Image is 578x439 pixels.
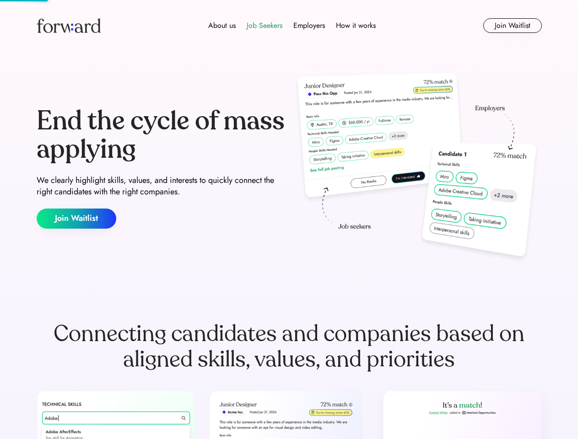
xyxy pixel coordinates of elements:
[37,209,116,229] button: Join Waitlist
[336,20,376,31] div: How it works
[208,20,236,31] div: About us
[483,18,542,33] button: Join Waitlist
[247,20,282,31] div: Job Seekers
[293,20,325,31] div: Employers
[37,321,542,372] div: Connecting candidates and companies based on aligned skills, values, and priorities
[37,107,286,163] div: End the cycle of mass applying
[37,18,101,33] img: Forward logo
[293,70,542,266] img: hero-image.png
[37,175,286,198] div: We clearly highlight skills, values, and interests to quickly connect the right candidates with t...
